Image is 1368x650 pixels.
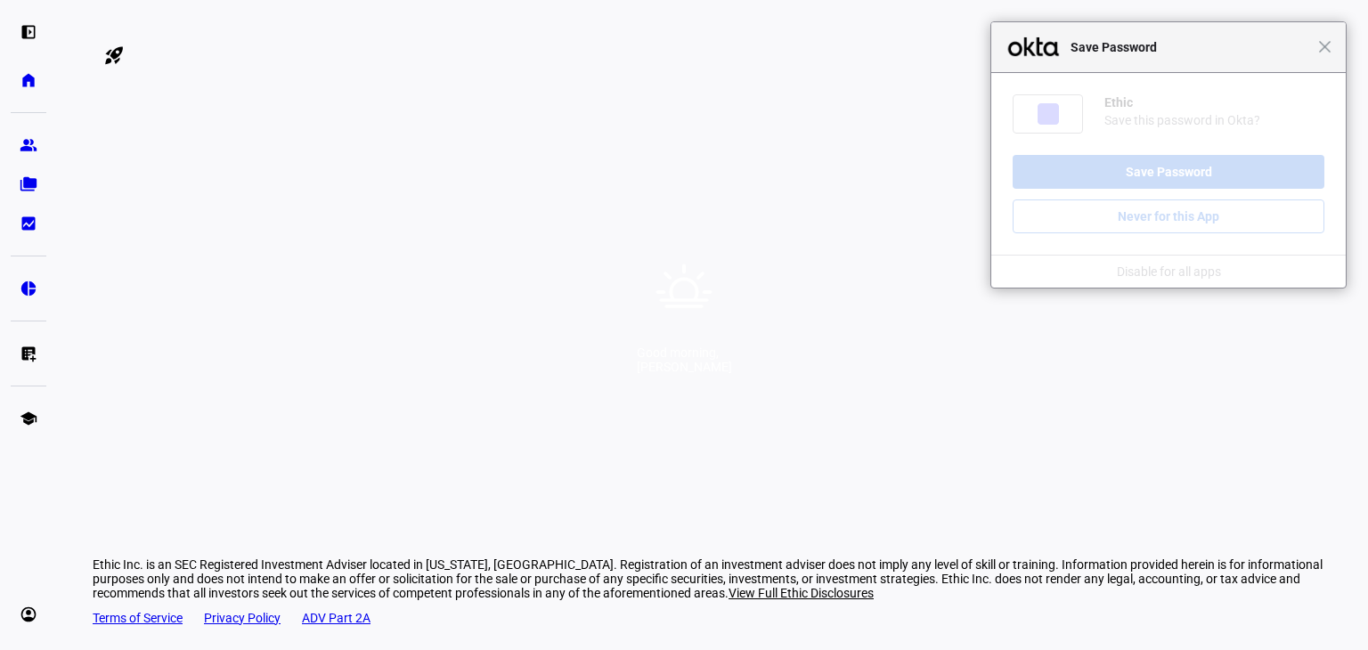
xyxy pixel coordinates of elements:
[637,360,732,374] div: [PERSON_NAME]
[1117,264,1221,279] a: Disable for all apps
[1062,37,1318,58] span: Save Password
[1104,112,1324,128] div: Save this password in Okta?
[1013,199,1324,233] button: Never for this App
[637,345,732,360] div: Good morning,
[1318,40,1331,53] span: Close
[1104,94,1324,110] div: Ethic
[1034,100,1063,128] img: 2mVHzwAAAAGSURBVAMAlJl0QTwKUxYAAAAASUVORK5CYII=
[1013,155,1324,189] button: Save Password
